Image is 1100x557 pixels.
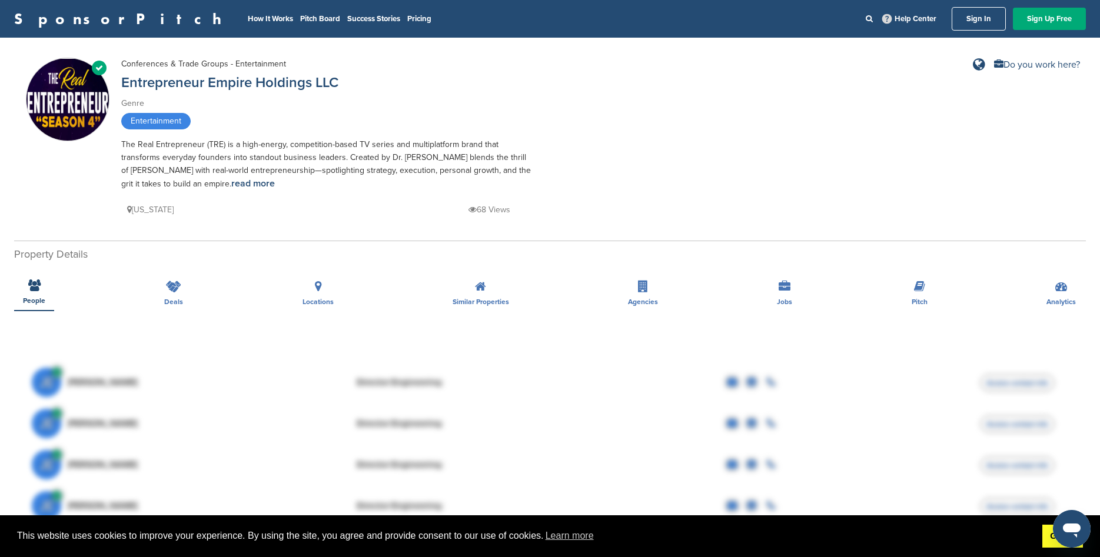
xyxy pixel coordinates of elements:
a: Help Center [880,12,939,26]
div: Director Engineering [356,460,533,469]
a: Entrepreneur Empire Holdings LLC [121,74,338,91]
span: Access contact info [980,415,1055,433]
span: Jobs [777,298,792,305]
span: JE [32,409,61,438]
span: JE [32,368,61,397]
a: JE [PERSON_NAME] Director Engineering Access contact info [32,362,1068,403]
div: Genre [121,97,533,110]
a: learn more about cookies [544,527,596,545]
span: Access contact info [980,374,1055,392]
span: [PERSON_NAME] [67,378,138,387]
a: Pitch Board [300,14,340,24]
span: JE [32,491,61,521]
div: Director Engineering [356,378,533,387]
span: This website uses cookies to improve your experience. By using the site, you agree and provide co... [17,527,1033,545]
span: Pitch [912,298,928,305]
a: Sign Up Free [1013,8,1086,30]
img: Sponsorpitch & Entrepreneur Empire Holdings LLC [26,59,109,141]
div: Director Engineering [356,501,533,511]
span: Locations [303,298,334,305]
a: read more [231,178,275,189]
span: Access contact info [980,498,1055,515]
a: JE [PERSON_NAME] Director Engineering Access contact info [32,485,1068,526]
div: Director Engineering [356,419,533,428]
a: Success Stories [347,14,400,24]
span: Access contact info [980,456,1055,474]
a: dismiss cookie message [1042,525,1083,548]
div: The Real Entrepreneur (TRE) is a high-energy, competition-based TV series and multiplatform brand... [121,138,533,191]
p: [US_STATE] [127,202,174,217]
a: SponsorPitch [14,11,229,26]
span: People [23,297,45,304]
span: Agencies [628,298,658,305]
div: Conferences & Trade Groups - Entertainment [121,58,286,71]
span: Similar Properties [453,298,509,305]
p: 68 Views [468,202,510,217]
span: [PERSON_NAME] [67,419,138,428]
a: Pricing [407,14,431,24]
h2: Property Details [14,246,1086,262]
span: [PERSON_NAME] [67,460,138,469]
span: [PERSON_NAME] [67,501,138,511]
span: Entertainment [121,113,191,129]
iframe: Button to launch messaging window [1053,510,1091,548]
a: JE [PERSON_NAME] Director Engineering Access contact info [32,444,1068,485]
span: JE [32,450,61,479]
a: Sign In [952,7,1006,31]
a: JE [PERSON_NAME] Director Engineering Access contact info [32,403,1068,444]
a: How It Works [248,14,293,24]
span: Analytics [1046,298,1076,305]
a: Do you work here? [994,60,1080,69]
span: Deals [164,298,183,305]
